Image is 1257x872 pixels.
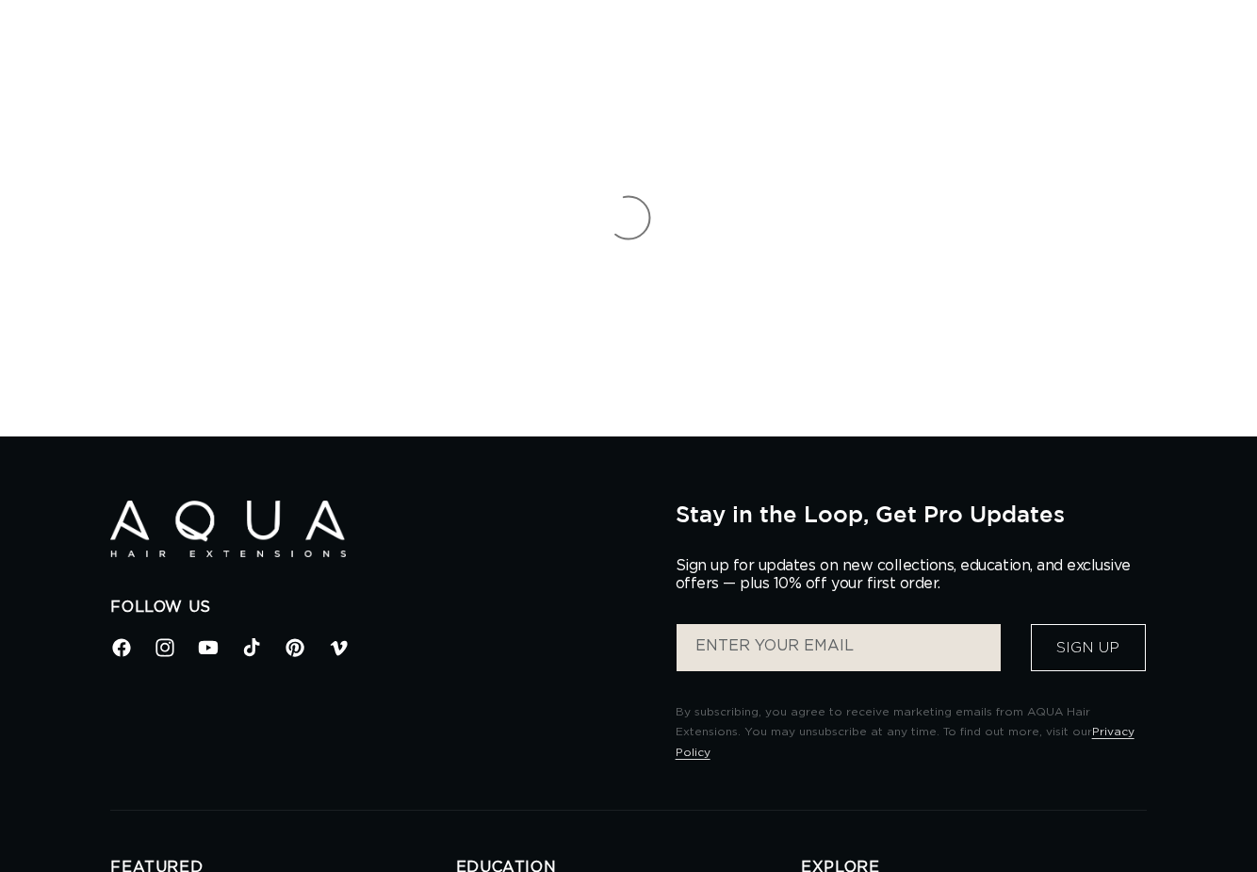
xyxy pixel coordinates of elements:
p: By subscribing, you agree to receive marketing emails from AQUA Hair Extensions. You may unsubscr... [676,702,1147,764]
input: ENTER YOUR EMAIL [677,624,1001,671]
h2: Stay in the Loop, Get Pro Updates [676,501,1147,527]
p: Sign up for updates on new collections, education, and exclusive offers — plus 10% off your first... [676,557,1147,593]
button: Sign Up [1031,624,1146,671]
a: Privacy Policy [676,726,1135,758]
h2: Follow Us [110,598,646,617]
img: Aqua Hair Extensions [110,501,346,558]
